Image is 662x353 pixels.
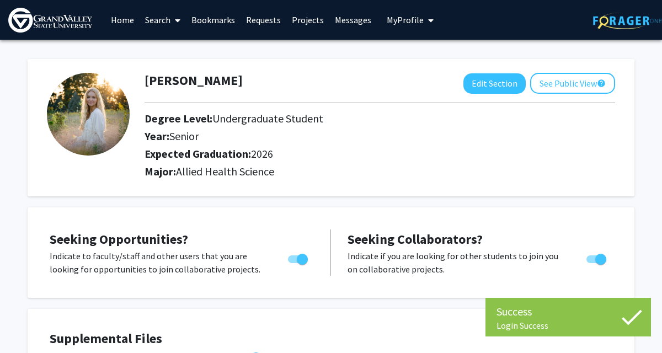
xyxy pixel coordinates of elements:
h2: Year: [145,130,539,143]
a: Bookmarks [186,1,241,39]
img: Profile Picture [47,73,130,156]
span: Undergraduate Student [212,111,323,125]
a: Requests [241,1,286,39]
div: Login Success [496,320,640,331]
h2: Degree Level: [145,112,539,125]
mat-icon: help [597,77,606,90]
button: See Public View [530,73,615,94]
span: Seeking Opportunities? [50,231,188,248]
h4: Supplemental Files [50,331,612,347]
a: Search [140,1,186,39]
p: Indicate to faculty/staff and other users that you are looking for opportunities to join collabor... [50,249,267,276]
img: ForagerOne Logo [593,12,662,29]
button: Edit Section [463,73,526,94]
div: Toggle [284,249,314,266]
h2: Expected Graduation: [145,147,539,161]
p: Indicate if you are looking for other students to join you on collaborative projects. [348,249,565,276]
span: Allied Health Science [176,164,274,178]
a: Home [105,1,140,39]
img: Grand Valley State University Logo [8,8,92,33]
a: Messages [329,1,377,39]
span: Seeking Collaborators? [348,231,483,248]
iframe: Chat [615,303,654,345]
div: Toggle [582,249,612,266]
a: Projects [286,1,329,39]
span: 2026 [251,147,273,161]
h2: Major: [145,165,615,178]
h1: [PERSON_NAME] [145,73,243,89]
span: Senior [169,129,199,143]
span: My Profile [387,14,424,25]
div: Success [496,303,640,320]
